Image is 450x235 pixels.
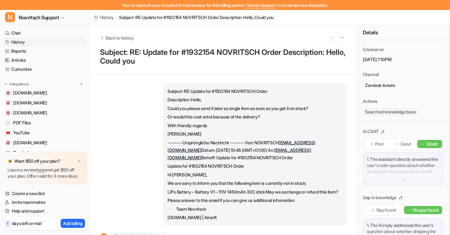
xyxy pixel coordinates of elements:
[401,177,406,182] img: down-arrow
[413,207,438,213] p: No gap found
[6,101,10,105] img: support.novritsch.com
[167,122,342,129] p: With friendly regards
[13,100,47,106] span: [DOMAIN_NAME]
[167,130,342,138] p: [PERSON_NAME]
[167,197,342,204] p: Please answer to this email if you can give us additional information
[167,96,342,103] p: Description: Hello,
[2,65,87,74] a: Customize
[167,139,342,161] p: -------- Ursprüngliche Nachricht -------- Von: NOVRITSCH Datum: [DATE] 10:45 (GMT+01:00) An: Betr...
[13,130,30,136] span: YouTube
[77,159,81,163] img: x
[12,220,42,227] p: days left on trial
[427,141,438,147] p: Great
[13,120,31,126] span: PDF Files
[174,205,342,213] li: Team Novritsch
[2,108,87,117] a: us.novritsch.com[DOMAIN_NAME]
[2,138,87,147] a: blog.novritsch.com[DOMAIN_NAME]
[9,82,29,87] p: Integrations
[2,128,87,137] a: YouTubeYouTube
[363,194,397,201] p: Gap in knowledge
[13,140,47,146] span: [DOMAIN_NAME]
[6,141,10,145] img: blog.novritsch.com
[363,71,379,78] p: Channel
[63,220,82,227] p: Add billing
[340,35,344,41] img: Next session
[2,89,87,97] a: eu.novritsch.com[DOMAIN_NAME]
[116,14,117,21] span: /
[2,47,87,55] a: Reports
[14,158,60,164] p: Want $50 off your plan?
[401,141,411,147] p: Good
[5,12,15,22] span: N
[167,140,315,153] a: [EMAIL_ADDRESS][DOMAIN_NAME]
[6,111,10,115] img: us.novritsch.com
[7,221,8,227] p: 1
[327,34,336,42] button: Go to previous session
[2,38,87,46] a: History
[2,98,87,107] a: support.novritsch.com[DOMAIN_NAME]
[167,171,342,179] p: Hi [PERSON_NAME],
[100,35,134,41] button: Back to history
[13,150,30,156] p: Zendesk
[94,14,114,21] a: History
[2,29,87,37] a: Chat
[2,118,87,127] a: PDF FilesPDF Files
[167,113,342,121] p: Or would this cost extra because of the delivery?
[2,56,87,65] a: Articles
[100,14,114,21] span: History
[375,141,384,147] p: Poor
[167,147,311,160] a: [EMAIL_ADDRESS][DOMAIN_NAME]
[245,2,277,8] span: Contact support
[100,48,346,66] h1: Subject: RE: Update for #1932154 NOVRITSCH Order Description: Hello, Could you
[2,198,87,207] a: Invite teammates
[167,214,342,221] p: [DOMAIN_NAME] | Airsoft
[357,25,450,40] div: Details
[6,151,10,155] img: Zendesk
[2,189,87,198] a: Create a new Bot
[7,167,82,179] p: Leave a review and get $50 off your plan. Offer valid for 3 more days.
[79,82,84,86] img: menu_add.svg
[13,90,47,96] span: [DOMAIN_NAME]
[363,108,418,116] span: Searched knowledge base
[167,88,342,95] p: Subject: RE: Update for #1932154 NOVRITSCH Order
[363,46,384,53] p: Created on
[167,105,342,112] p: Could you please send it later as single item as soon as you get it on stock?
[2,207,87,215] a: Help and support
[363,128,379,135] p: AI CSAT
[6,131,10,135] img: YouTube
[167,188,342,196] p: LiPo Battery – Battery V1 – 11.1V 1450mAh 30C stick May we exchange or refund this item?
[119,14,274,21] span: Subject: RE: Update for #1932154 NOVRITSCH Order Description: Hello, Could you
[13,110,47,116] span: [DOMAIN_NAME]
[4,82,8,86] img: expand menu
[106,35,134,41] span: Back to history
[376,207,396,213] p: Gap found
[6,91,10,95] img: eu.novritsch.com
[19,13,59,22] span: Novritsch Support
[2,81,31,87] button: Integrations
[365,82,395,89] p: Zendesk tickets
[329,35,334,41] img: Previous session
[61,219,85,228] button: Add billing
[6,121,10,125] img: PDF Files
[167,162,342,170] p: Update for #1932154 NOVRITSCH Order
[167,180,342,187] p: We are sorry to inform you that the following item is currently not in stock;
[338,34,346,42] button: Go to next session
[7,159,12,164] img: star
[363,98,377,104] p: Actions
[37,167,45,172] a: here
[367,156,440,175] p: 1. The assistant directly answered the user's main question about whether sending the item separa...
[363,56,444,63] p: [DATE] 7:10PM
